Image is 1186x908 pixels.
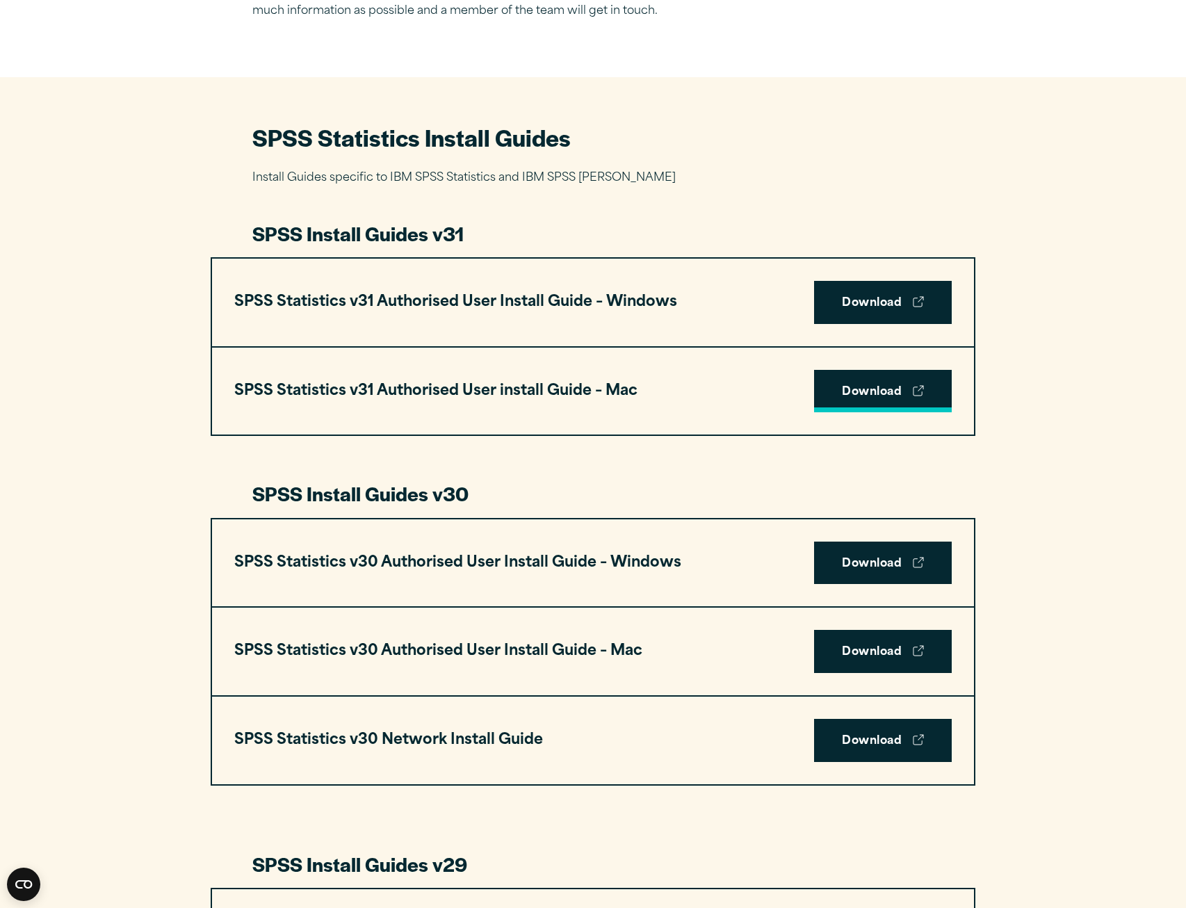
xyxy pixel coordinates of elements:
[252,220,934,247] h3: SPSS Install Guides v31
[234,289,677,316] h3: SPSS Statistics v31 Authorised User Install Guide – Windows
[234,638,642,665] h3: SPSS Statistics v30 Authorised User Install Guide – Mac
[814,630,952,673] a: Download
[7,868,40,901] button: Open CMP widget
[234,550,681,576] h3: SPSS Statistics v30 Authorised User Install Guide – Windows
[814,719,952,762] a: Download
[252,122,934,153] h2: SPSS Statistics Install Guides
[814,281,952,324] a: Download
[814,370,952,413] a: Download
[252,168,934,188] p: Install Guides specific to IBM SPSS Statistics and IBM SPSS [PERSON_NAME]
[814,542,952,585] a: Download
[234,378,637,405] h3: SPSS Statistics v31 Authorised User install Guide – Mac
[252,480,934,507] h3: SPSS Install Guides v30
[252,851,934,877] h3: SPSS Install Guides v29
[234,727,543,754] h3: SPSS Statistics v30 Network Install Guide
